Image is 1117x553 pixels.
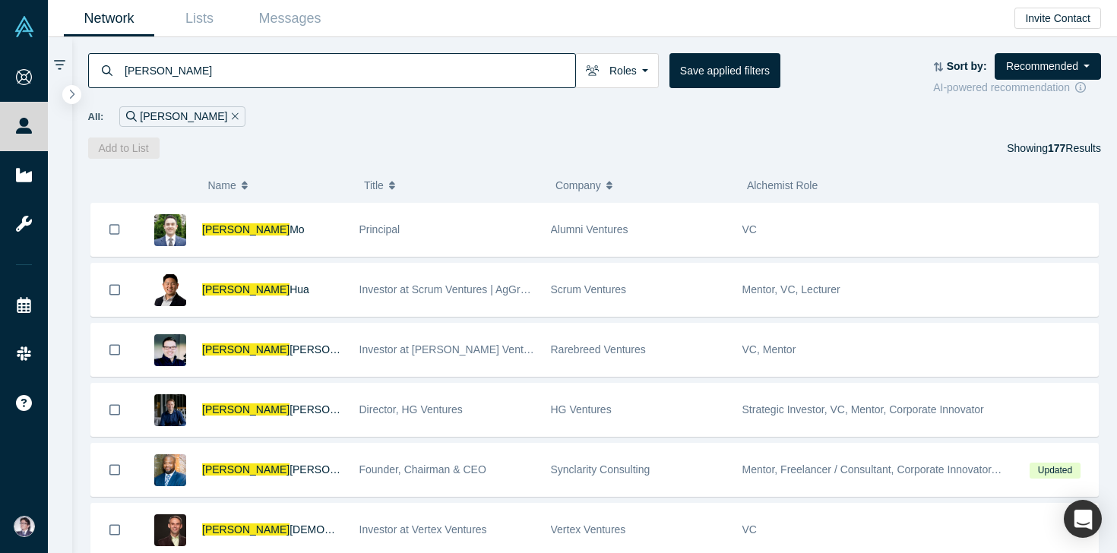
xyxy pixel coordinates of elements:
button: Recommended [995,53,1101,80]
button: Bookmark [91,384,138,436]
a: Lists [154,1,245,36]
a: [PERSON_NAME][PERSON_NAME] [202,403,377,416]
img: Jonathan Krause's Profile Image [154,454,186,486]
span: Rarebreed Ventures [551,343,646,355]
span: Mentor, VC, Lecturer [742,283,840,295]
button: Bookmark [91,444,138,496]
img: Alchemist Vault Logo [14,16,35,37]
span: Strategic Investor, VC, Mentor, Corporate Innovator [742,403,984,416]
span: [PERSON_NAME] [202,283,290,295]
input: Search by name, title, company, summary, expertise, investment criteria or topics of focus [123,52,575,88]
a: [PERSON_NAME][DEMOGRAPHIC_DATA] [202,523,409,536]
button: Add to List [88,137,160,159]
strong: Sort by: [947,60,987,72]
span: [PERSON_NAME] [290,343,377,355]
a: [PERSON_NAME][PERSON_NAME] [202,343,377,355]
span: HG Ventures [551,403,612,416]
span: VC [742,523,757,536]
span: Alchemist Role [747,179,818,191]
a: [PERSON_NAME][PERSON_NAME] [202,463,377,476]
button: Save applied filters [669,53,780,88]
span: [PERSON_NAME] [202,463,290,476]
span: Investor at [PERSON_NAME] Ventures [359,343,545,355]
span: Investor at Scrum Ventures | AgGrad 30U30 | Co-host of The Capitalist (Ad)Ventures Podcast [359,283,799,295]
button: Title [364,169,540,201]
button: Bookmark [91,264,138,316]
button: Remove Filter [227,108,239,125]
strong: 177 [1048,142,1065,154]
span: Director, HG Ventures [359,403,463,416]
img: Jonathan Mo's Profile Image [154,214,186,246]
img: Jonathan Hua's Profile Image [154,274,186,306]
span: [PERSON_NAME] [202,523,290,536]
span: [DEMOGRAPHIC_DATA] [290,523,409,536]
span: Title [364,169,384,201]
span: Vertex Ventures [551,523,626,536]
button: Name [207,169,348,201]
div: AI-powered recommendation [933,80,1101,96]
div: [PERSON_NAME] [119,106,245,127]
span: [PERSON_NAME] [202,343,290,355]
button: Bookmark [91,324,138,376]
span: Name [207,169,236,201]
span: [PERSON_NAME] [202,223,290,235]
a: [PERSON_NAME]Hua [202,283,309,295]
span: Principal [359,223,400,235]
span: Mo [290,223,304,235]
img: Jonathan Heiliger's Profile Image [154,514,186,546]
button: Company [555,169,731,201]
span: Mentor, Freelancer / Consultant, Corporate Innovator, Lecturer [742,463,1036,476]
img: Yasuhiro Kawakami's Account [14,516,35,537]
span: Results [1048,142,1101,154]
span: VC [742,223,757,235]
button: Invite Contact [1014,8,1101,29]
a: Messages [245,1,335,36]
span: Hua [290,283,309,295]
span: Company [555,169,601,201]
span: [PERSON_NAME] [202,403,290,416]
a: [PERSON_NAME]Mo [202,223,305,235]
span: [PERSON_NAME] [290,463,377,476]
button: Bookmark [91,203,138,256]
img: Jonathan Schalliol's Profile Image [154,394,186,426]
div: Showing [1007,137,1101,159]
button: Roles [575,53,659,88]
a: Network [64,1,154,36]
span: Updated [1030,463,1080,479]
span: VC, Mentor [742,343,796,355]
span: Scrum Ventures [551,283,627,295]
span: Investor at Vertex Ventures [359,523,487,536]
span: Alumni Ventures [551,223,628,235]
img: Jonathan Kroll's Profile Image [154,334,186,366]
span: [PERSON_NAME] [290,403,377,416]
span: All: [88,109,104,125]
span: Synclarity Consulting [551,463,650,476]
span: Founder, Chairman & CEO [359,463,486,476]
